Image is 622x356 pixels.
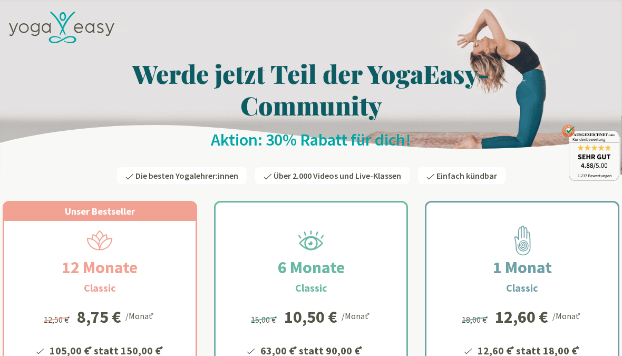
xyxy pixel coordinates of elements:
[36,255,163,280] h2: 12 Monate
[251,314,279,325] span: 15,00 €
[342,309,372,322] div: /Monat
[65,205,135,217] span: Unser Bestseller
[552,309,582,322] div: /Monat
[562,124,619,181] img: ausgezeichnet_badge.png
[3,129,619,150] h2: Aktion: 30% Rabatt für dich!
[77,309,121,325] div: 8,75 €
[495,309,548,325] div: 12,60 €
[274,170,401,181] span: Über 2.000 Videos und Live-Klassen
[462,314,490,325] span: 18,00 €
[44,314,72,325] span: 12,50 €
[252,255,370,280] h2: 6 Monate
[84,280,116,296] h3: Classic
[506,280,538,296] h3: Classic
[3,57,619,121] h1: Werde jetzt Teil der YogaEasy-Community
[135,170,238,181] span: Die besten Yogalehrer:innen
[125,309,155,322] div: /Monat
[284,309,337,325] div: 10,50 €
[436,170,497,181] span: Einfach kündbar
[468,255,577,280] h2: 1 Monat
[295,280,327,296] h3: Classic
